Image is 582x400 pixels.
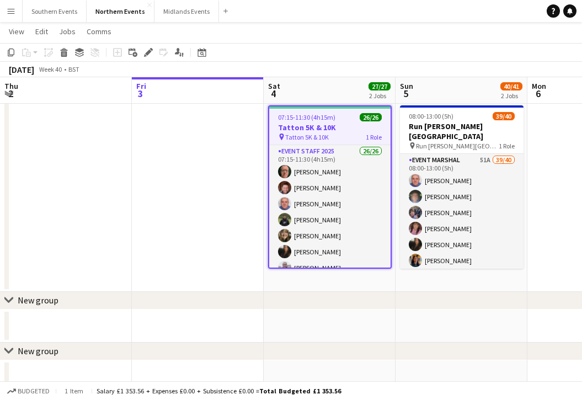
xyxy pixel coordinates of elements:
button: Midlands Events [154,1,219,22]
span: 39/40 [493,112,515,120]
span: 3 [135,87,146,100]
span: Comms [87,26,111,36]
span: Run [PERSON_NAME][GEOGRAPHIC_DATA] [416,142,499,150]
div: 2 Jobs [369,92,390,100]
h3: Tatton 5K & 10K [269,122,391,132]
span: Week 40 [36,65,64,73]
span: Fri [136,81,146,91]
button: Budgeted [6,385,51,397]
span: 2 [3,87,18,100]
app-job-card: 07:15-11:30 (4h15m)26/26Tatton 5K & 10K Tatton 5K & 10K1 RoleEvent Staff 202526/2607:15-11:30 (4h... [268,105,392,269]
span: 4 [266,87,280,100]
span: Mon [532,81,546,91]
a: View [4,24,29,39]
span: Tatton 5K & 10K [285,133,329,141]
span: 07:15-11:30 (4h15m) [278,113,335,121]
div: New group [18,345,58,356]
span: Jobs [59,26,76,36]
span: 1 Role [366,133,382,141]
a: Edit [31,24,52,39]
span: 1 item [61,387,87,395]
a: Comms [82,24,116,39]
span: Budgeted [18,387,50,395]
span: View [9,26,24,36]
a: Jobs [55,24,80,39]
span: 1 Role [499,142,515,150]
span: 5 [398,87,413,100]
span: Thu [4,81,18,91]
button: Southern Events [23,1,87,22]
div: 2 Jobs [501,92,522,100]
span: 26/26 [360,113,382,121]
span: Sat [268,81,280,91]
h3: Run [PERSON_NAME][GEOGRAPHIC_DATA] [400,121,524,141]
div: New group [18,295,58,306]
app-job-card: 08:00-13:00 (5h)39/40Run [PERSON_NAME][GEOGRAPHIC_DATA] Run [PERSON_NAME][GEOGRAPHIC_DATA]1 RoleE... [400,105,524,269]
div: Salary £1 353.56 + Expenses £0.00 + Subsistence £0.00 = [97,387,341,395]
span: Edit [35,26,48,36]
span: Total Budgeted £1 353.56 [259,387,341,395]
div: BST [68,65,79,73]
span: 40/41 [500,82,522,90]
div: [DATE] [9,64,34,75]
span: 6 [530,87,546,100]
span: Sun [400,81,413,91]
span: 27/27 [369,82,391,90]
span: 08:00-13:00 (5h) [409,112,453,120]
button: Northern Events [87,1,154,22]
